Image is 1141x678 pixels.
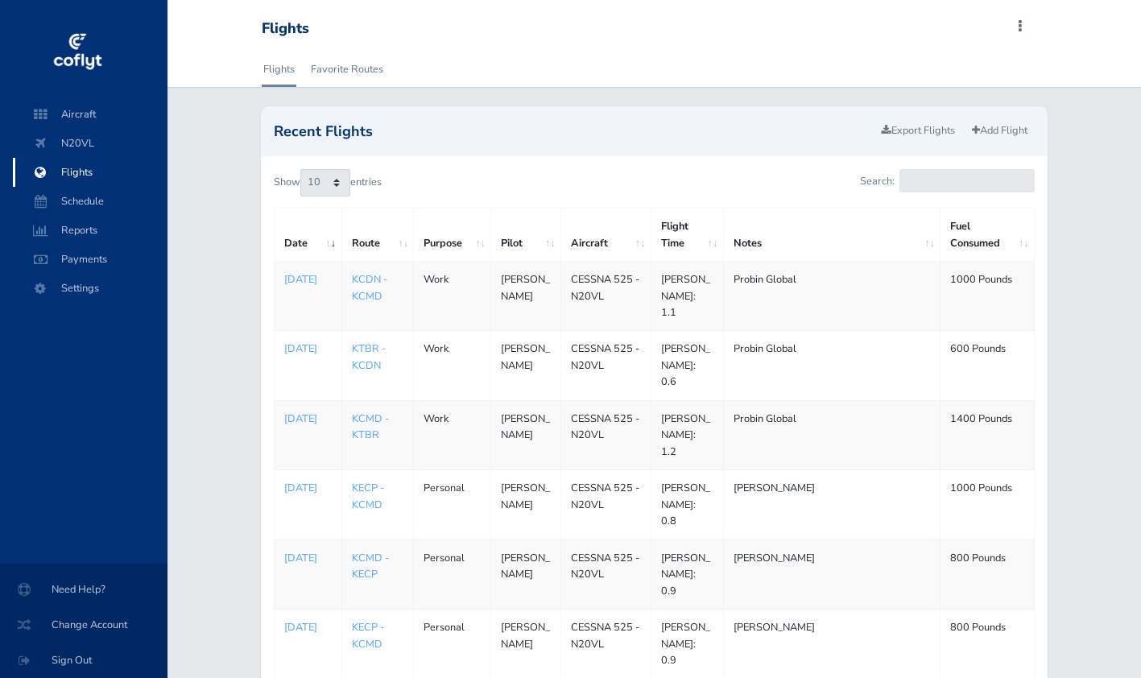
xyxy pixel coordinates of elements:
td: 600 Pounds [940,331,1035,400]
a: Flights [262,52,296,87]
td: [PERSON_NAME] [723,540,940,609]
td: CESSNA 525 - N20VL [561,262,651,331]
a: KTBR - KCDN [352,341,386,372]
td: [PERSON_NAME]: 0.6 [651,331,723,400]
td: [PERSON_NAME] [491,470,561,540]
td: Probin Global [723,400,940,469]
td: [PERSON_NAME]: 0.8 [651,470,723,540]
a: KECP - KCMD [352,481,384,511]
td: Work [414,400,491,469]
td: Personal [414,540,491,609]
a: KCMD - KTBR [352,411,389,442]
td: [PERSON_NAME] [491,400,561,469]
td: 1000 Pounds [940,262,1035,331]
a: KCDN - KCMD [352,272,387,303]
a: [DATE] [284,550,332,566]
input: Search: [899,169,1035,192]
td: [PERSON_NAME] [723,470,940,540]
span: Need Help? [19,575,148,604]
td: Probin Global [723,331,940,400]
th: Date: activate to sort column ascending [274,209,341,262]
span: Reports [29,216,151,245]
td: [PERSON_NAME]: 1.2 [651,400,723,469]
a: [DATE] [284,411,332,427]
img: coflyt logo [51,28,104,76]
span: Aircraft [29,100,151,129]
a: Favorite Routes [309,52,385,87]
td: CESSNA 525 - N20VL [561,400,651,469]
th: Flight Time: activate to sort column ascending [651,209,723,262]
td: CESSNA 525 - N20VL [561,540,651,609]
span: N20VL [29,129,151,158]
th: Pilot: activate to sort column ascending [491,209,561,262]
a: Export Flights [874,119,962,143]
span: Sign Out [19,646,148,675]
td: [PERSON_NAME] [491,540,561,609]
td: [PERSON_NAME] [491,331,561,400]
td: Work [414,262,491,331]
th: Fuel Consumed: activate to sort column ascending [940,209,1035,262]
a: Add Flight [965,119,1035,143]
label: Search: [860,169,1035,192]
td: Work [414,331,491,400]
td: [PERSON_NAME]: 0.9 [651,540,723,609]
h2: Recent Flights [274,124,875,138]
td: [PERSON_NAME]: 1.1 [651,262,723,331]
th: Notes: activate to sort column ascending [723,209,940,262]
span: Flights [29,158,151,187]
span: Change Account [19,610,148,639]
a: KCMD - KECP [352,551,389,581]
a: [DATE] [284,271,332,287]
span: Payments [29,245,151,274]
th: Purpose: activate to sort column ascending [414,209,491,262]
label: Show entries [274,169,382,196]
td: 800 Pounds [940,540,1035,609]
td: 1400 Pounds [940,400,1035,469]
span: Settings [29,274,151,303]
td: CESSNA 525 - N20VL [561,331,651,400]
th: Aircraft: activate to sort column ascending [561,209,651,262]
td: [PERSON_NAME] [491,262,561,331]
select: Showentries [300,169,350,196]
td: 1000 Pounds [940,470,1035,540]
div: Flights [262,20,309,38]
td: CESSNA 525 - N20VL [561,470,651,540]
a: [DATE] [284,480,332,496]
span: Schedule [29,187,151,216]
td: Personal [414,470,491,540]
th: Route: activate to sort column ascending [341,209,414,262]
td: Probin Global [723,262,940,331]
a: [DATE] [284,619,332,635]
a: KECP - KCMD [352,620,384,651]
a: [DATE] [284,341,332,357]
